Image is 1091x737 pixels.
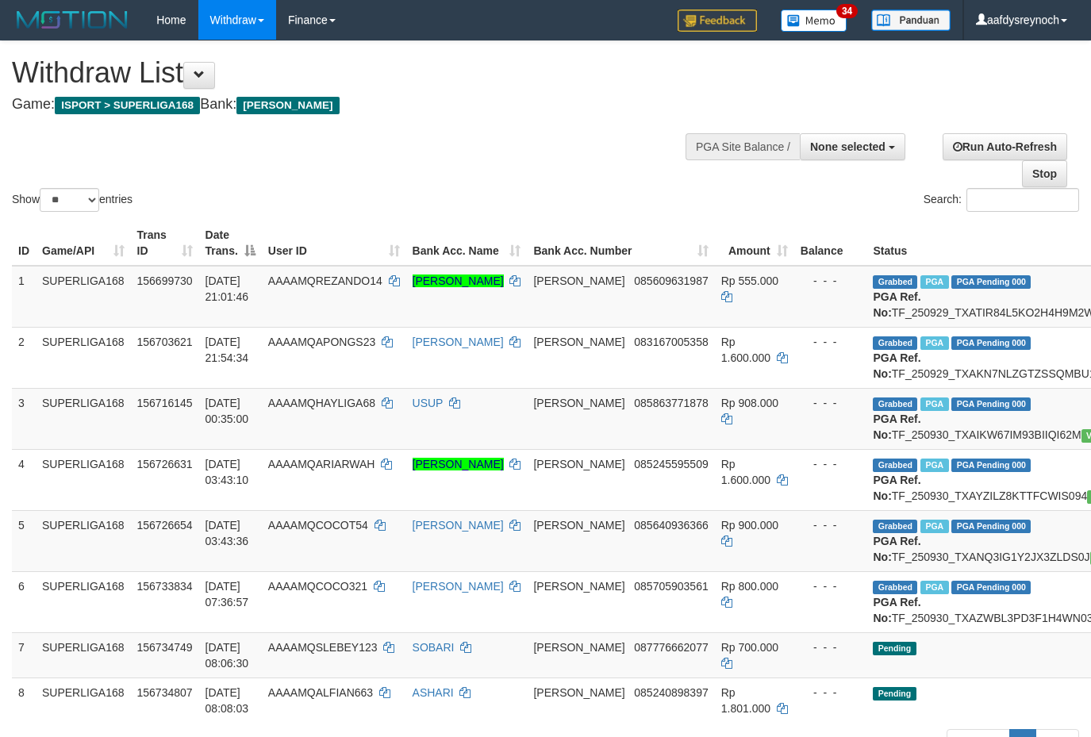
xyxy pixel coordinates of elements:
[781,10,847,32] img: Button%20Memo.svg
[199,221,262,266] th: Date Trans.: activate to sort column descending
[137,336,193,348] span: 156703621
[873,642,916,655] span: Pending
[873,520,917,533] span: Grabbed
[634,336,708,348] span: Copy 083167005358 to clipboard
[801,517,861,533] div: - - -
[206,336,249,364] span: [DATE] 21:54:34
[533,458,624,470] span: [PERSON_NAME]
[634,580,708,593] span: Copy 085705903561 to clipboard
[873,596,920,624] b: PGA Ref. No:
[920,275,948,289] span: Marked by aafchhiseyha
[721,274,778,287] span: Rp 555.000
[721,580,778,593] span: Rp 800.000
[268,397,375,409] span: AAAAMQHAYLIGA68
[873,351,920,380] b: PGA Ref. No:
[951,520,1031,533] span: PGA Pending
[721,458,770,486] span: Rp 1.600.000
[36,266,131,328] td: SUPERLIGA168
[137,686,193,699] span: 156734807
[678,10,757,32] img: Feedback.jpg
[801,639,861,655] div: - - -
[36,327,131,388] td: SUPERLIGA168
[1022,160,1067,187] a: Stop
[533,336,624,348] span: [PERSON_NAME]
[721,397,778,409] span: Rp 908.000
[131,221,199,266] th: Trans ID: activate to sort column ascending
[634,519,708,532] span: Copy 085640936366 to clipboard
[715,221,794,266] th: Amount: activate to sort column ascending
[12,632,36,678] td: 7
[12,266,36,328] td: 1
[920,336,948,350] span: Marked by aafchhiseyha
[268,274,382,287] span: AAAAMQREZANDO14
[40,188,99,212] select: Showentries
[871,10,951,31] img: panduan.png
[533,641,624,654] span: [PERSON_NAME]
[873,275,917,289] span: Grabbed
[268,641,378,654] span: AAAAMQSLEBEY123
[413,580,504,593] a: [PERSON_NAME]
[413,686,454,699] a: ASHARI
[36,449,131,510] td: SUPERLIGA168
[801,456,861,472] div: - - -
[634,397,708,409] span: Copy 085863771878 to clipboard
[533,397,624,409] span: [PERSON_NAME]
[36,678,131,723] td: SUPERLIGA168
[721,519,778,532] span: Rp 900.000
[527,221,714,266] th: Bank Acc. Number: activate to sort column ascending
[721,641,778,654] span: Rp 700.000
[206,686,249,715] span: [DATE] 08:08:03
[686,133,800,160] div: PGA Site Balance /
[533,274,624,287] span: [PERSON_NAME]
[12,97,712,113] h4: Game: Bank:
[206,519,249,547] span: [DATE] 03:43:36
[236,97,339,114] span: [PERSON_NAME]
[36,571,131,632] td: SUPERLIGA168
[413,336,504,348] a: [PERSON_NAME]
[801,578,861,594] div: - - -
[794,221,867,266] th: Balance
[533,519,624,532] span: [PERSON_NAME]
[268,458,375,470] span: AAAAMQARIARWAH
[634,458,708,470] span: Copy 085245595509 to clipboard
[36,221,131,266] th: Game/API: activate to sort column ascending
[721,336,770,364] span: Rp 1.600.000
[873,336,917,350] span: Grabbed
[413,519,504,532] a: [PERSON_NAME]
[36,632,131,678] td: SUPERLIGA168
[873,474,920,502] b: PGA Ref. No:
[137,274,193,287] span: 156699730
[137,458,193,470] span: 156726631
[801,273,861,289] div: - - -
[206,458,249,486] span: [DATE] 03:43:10
[406,221,528,266] th: Bank Acc. Name: activate to sort column ascending
[413,641,455,654] a: SOBARI
[12,678,36,723] td: 8
[924,188,1079,212] label: Search:
[36,388,131,449] td: SUPERLIGA168
[413,397,444,409] a: USUP
[12,327,36,388] td: 2
[206,641,249,670] span: [DATE] 08:06:30
[873,535,920,563] b: PGA Ref. No:
[920,581,948,594] span: Marked by aafchhiseyha
[12,8,133,32] img: MOTION_logo.png
[206,274,249,303] span: [DATE] 21:01:46
[12,221,36,266] th: ID
[137,397,193,409] span: 156716145
[873,459,917,472] span: Grabbed
[943,133,1067,160] a: Run Auto-Refresh
[55,97,200,114] span: ISPORT > SUPERLIGA168
[801,334,861,350] div: - - -
[801,395,861,411] div: - - -
[634,686,708,699] span: Copy 085240898397 to clipboard
[951,397,1031,411] span: PGA Pending
[920,397,948,411] span: Marked by aafchhiseyha
[966,188,1079,212] input: Search:
[634,641,708,654] span: Copy 087776662077 to clipboard
[413,458,504,470] a: [PERSON_NAME]
[12,510,36,571] td: 5
[36,510,131,571] td: SUPERLIGA168
[206,397,249,425] span: [DATE] 00:35:00
[920,459,948,472] span: Marked by aafchhiseyha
